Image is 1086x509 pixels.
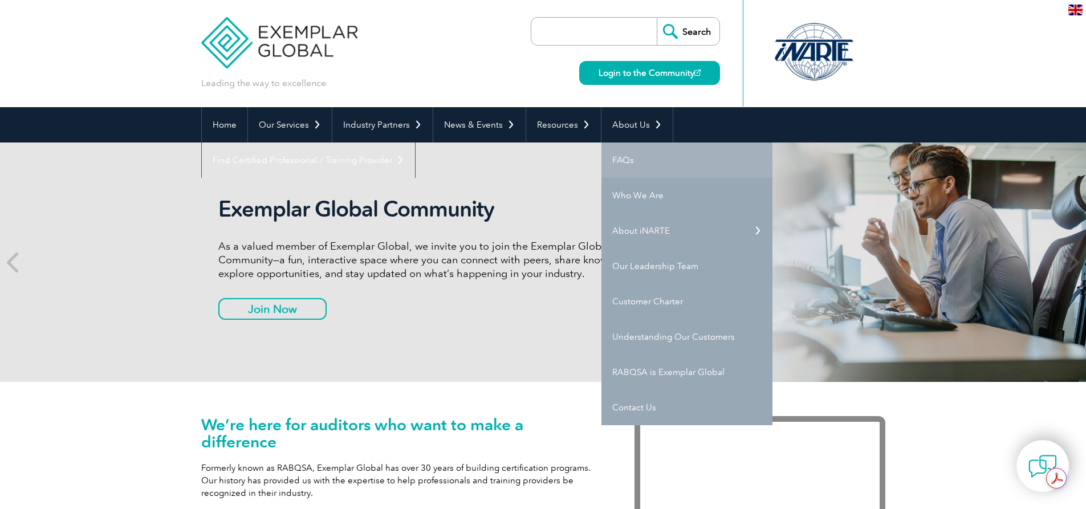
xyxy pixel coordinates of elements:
a: Customer Charter [601,284,772,319]
a: Our Leadership Team [601,249,772,284]
a: Our Services [248,107,332,142]
a: Who We Are [601,178,772,213]
img: open_square.png [694,70,701,76]
a: RABQSA is Exemplar Global [601,355,772,390]
a: Understanding Our Customers [601,319,772,355]
a: About Us [601,107,673,142]
img: contact-chat.png [1028,452,1057,481]
p: Formerly known as RABQSA, Exemplar Global has over 30 years of building certification programs. O... [201,462,600,499]
input: Search [657,18,719,45]
img: en [1068,5,1083,15]
p: Leading the way to excellence [201,77,326,89]
a: About iNARTE [601,213,772,249]
a: Login to the Community [579,61,720,85]
a: Home [202,107,247,142]
h2: Exemplar Global Community [218,196,646,222]
a: Join Now [218,298,327,320]
a: News & Events [433,107,526,142]
h1: We’re here for auditors who want to make a difference [201,416,600,450]
a: Resources [526,107,601,142]
p: As a valued member of Exemplar Global, we invite you to join the Exemplar Global Community—a fun,... [218,239,646,280]
a: FAQs [601,142,772,178]
a: Find Certified Professional / Training Provider [202,142,415,178]
a: Industry Partners [332,107,433,142]
a: Contact Us [601,390,772,425]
